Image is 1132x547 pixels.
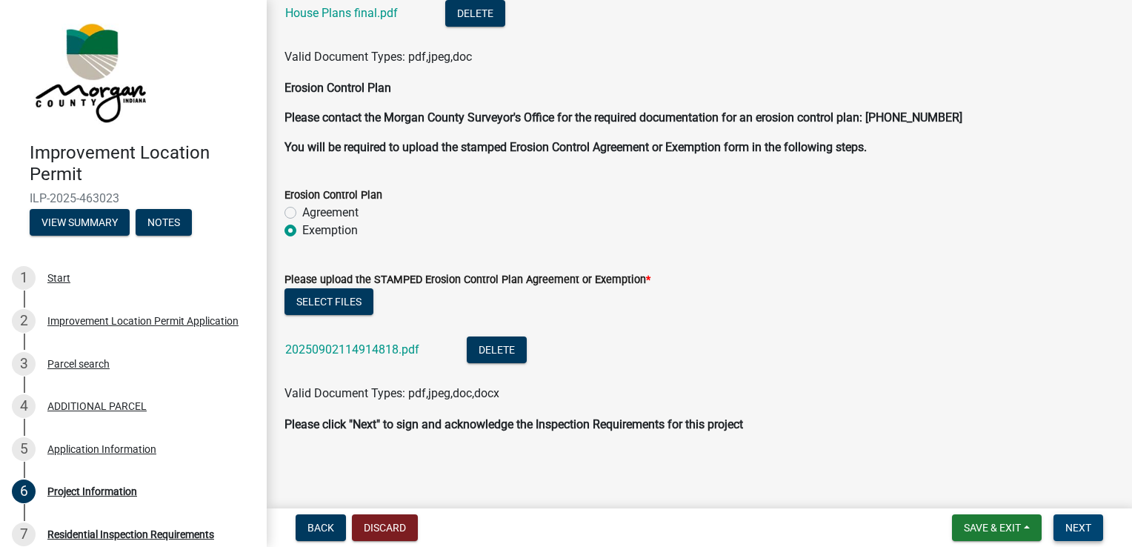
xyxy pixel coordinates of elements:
[284,50,472,64] span: Valid Document Types: pdf,jpeg,doc
[47,486,137,497] div: Project Information
[12,437,36,461] div: 5
[964,522,1021,534] span: Save & Exit
[284,275,650,285] label: Please upload the STAMPED Erosion Control Plan Agreement or Exemption
[30,16,149,127] img: Morgan County, Indiana
[136,209,192,236] button: Notes
[12,480,36,503] div: 6
[284,386,499,400] span: Valid Document Types: pdf,jpeg,doc,docx
[12,523,36,546] div: 7
[302,204,359,222] label: Agreement
[284,81,391,95] strong: Erosion Control Plan
[47,359,110,369] div: Parcel search
[467,344,527,358] wm-modal-confirm: Delete Document
[285,6,398,20] a: House Plans final.pdf
[285,342,419,357] a: 20250902114914818.pdf
[47,529,214,540] div: Residential Inspection Requirements
[47,401,147,411] div: ADDITIONAL PARCEL
[136,217,192,229] wm-modal-confirm: Notes
[1065,522,1091,534] span: Next
[284,417,743,431] strong: Please click "Next" to sign and acknowledge the Inspection Requirements for this project
[12,352,36,376] div: 3
[12,394,36,418] div: 4
[284,190,382,201] label: Erosion Control Plan
[352,514,418,541] button: Discard
[30,209,130,236] button: View Summary
[284,110,962,125] strong: Please contact the Morgan County Surveyor's Office for the required documentation for an erosion ...
[30,217,130,229] wm-modal-confirm: Summary
[296,514,346,541] button: Back
[30,191,237,205] span: ILP-2025-463023
[30,142,255,185] h4: Improvement Location Permit
[952,514,1042,541] button: Save & Exit
[12,309,36,333] div: 2
[47,444,156,454] div: Application Information
[445,7,505,21] wm-modal-confirm: Delete Document
[47,316,239,326] div: Improvement Location Permit Application
[47,273,70,283] div: Start
[307,522,334,534] span: Back
[284,288,373,315] button: Select files
[1053,514,1103,541] button: Next
[467,337,527,363] button: Delete
[284,140,867,154] strong: You will be required to upload the stamped Erosion Control Agreement or Exemption form in the fol...
[302,222,358,239] label: Exemption
[12,266,36,290] div: 1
